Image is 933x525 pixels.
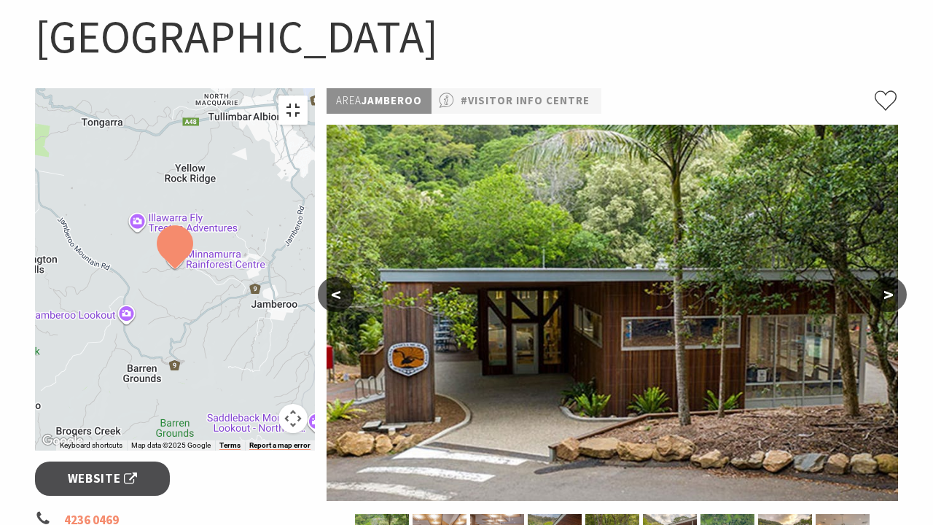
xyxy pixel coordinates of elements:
button: Toggle fullscreen view [278,96,308,125]
a: Terms (opens in new tab) [219,441,241,450]
button: Keyboard shortcuts [60,440,122,451]
img: Google [39,432,87,451]
img: Exterior of Minnamurra Rainforest Centre with zebra crossing in the foreground and rainforest in the [327,125,898,501]
a: #Visitor Info Centre [461,92,590,110]
p: Jamberoo [327,88,432,114]
span: Area [336,93,362,107]
a: Report a map error [249,441,311,450]
a: Website [35,462,170,496]
button: Map camera controls [278,404,308,433]
h1: [GEOGRAPHIC_DATA] [35,7,898,66]
button: < [318,277,354,312]
span: Website [68,469,138,489]
button: > [870,277,907,312]
a: Click to see this area on Google Maps [39,432,87,451]
span: Map data ©2025 Google [131,441,211,449]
